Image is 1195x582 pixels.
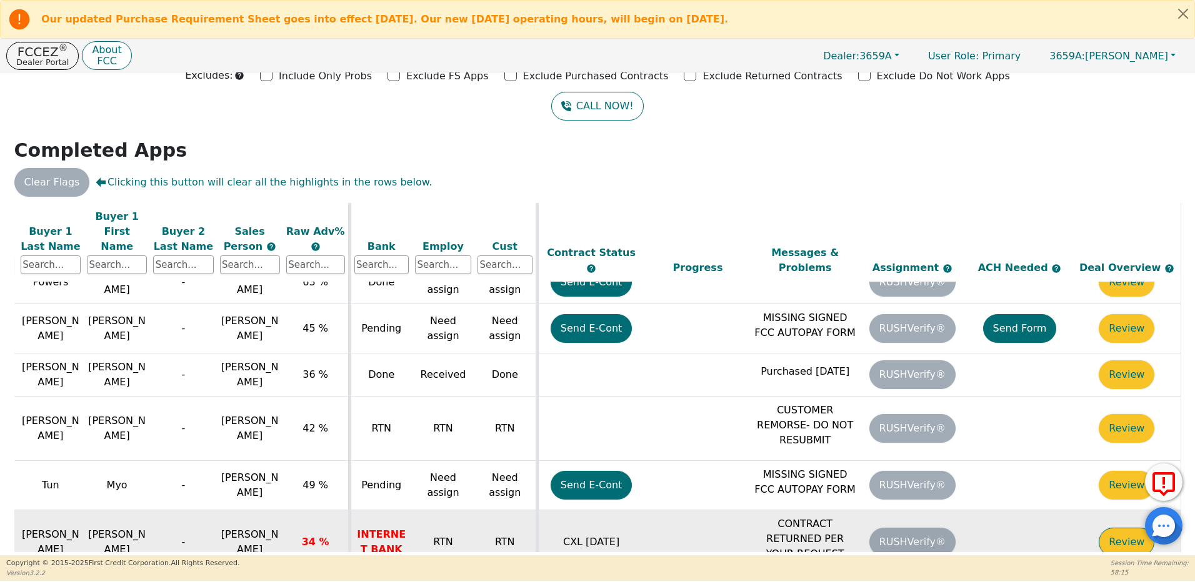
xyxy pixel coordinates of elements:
[302,479,328,491] span: 49 %
[406,69,489,84] p: Exclude FS Apps
[1099,414,1154,443] button: Review
[84,461,150,510] td: Myo
[412,304,474,353] td: Need assign
[823,50,859,62] span: Dealer:
[150,261,216,304] td: -
[978,262,1052,274] span: ACH Needed
[6,568,239,578] p: Version 3.2.2
[221,415,279,441] span: [PERSON_NAME]
[87,255,147,274] input: Search...
[551,92,643,121] button: CALL NOW!
[754,310,856,340] p: MISSING SIGNED FCC AUTOPAY FORM
[17,353,84,397] td: [PERSON_NAME]
[17,304,84,353] td: [PERSON_NAME]
[537,510,644,575] td: CXL [DATE]
[96,175,432,190] span: Clicking this button will clear all the highlights in the rows below.
[412,510,474,575] td: RTN
[14,139,187,161] strong: Completed Apps
[1049,50,1085,62] span: 3659A:
[302,368,328,380] span: 36 %
[17,510,84,575] td: [PERSON_NAME]
[92,56,121,66] p: FCC
[551,471,632,500] button: Send E-Cont
[474,304,537,353] td: Need assign
[702,69,842,84] p: Exclude Returned Contracts
[21,224,81,254] div: Buyer 1 Last Name
[349,397,412,461] td: RTN
[82,41,131,71] button: AboutFCC
[150,304,216,353] td: -
[302,536,329,548] span: 34 %
[928,50,979,62] span: User Role :
[1049,50,1168,62] span: [PERSON_NAME]
[16,46,69,58] p: FCCEZ
[1145,463,1182,501] button: Report Error to FCC
[171,559,239,567] span: All Rights Reserved.
[983,314,1057,343] button: Send Form
[551,268,632,297] button: Send E-Cont
[286,255,345,274] input: Search...
[302,422,328,434] span: 42 %
[349,510,412,575] td: INTERNET BANK
[916,44,1033,68] p: Primary
[150,353,216,397] td: -
[84,261,150,304] td: [PERSON_NAME]
[810,46,912,66] button: Dealer:3659A
[185,68,232,83] p: Excludes:
[150,397,216,461] td: -
[474,461,537,510] td: Need assign
[302,322,328,334] span: 45 %
[872,262,942,274] span: Assignment
[1172,1,1194,26] button: Close alert
[1111,568,1189,577] p: 58:15
[1111,558,1189,568] p: Session Time Remaining:
[17,461,84,510] td: Tun
[84,510,150,575] td: [PERSON_NAME]
[224,225,266,252] span: Sales Person
[754,467,856,497] p: MISSING SIGNED FCC AUTOPAY FORM
[349,304,412,353] td: Pending
[547,247,636,259] span: Contract Status
[84,353,150,397] td: [PERSON_NAME]
[754,245,856,275] div: Messages & Problems
[59,42,68,54] sup: ®
[412,261,474,304] td: Need assign
[221,471,279,498] span: [PERSON_NAME]
[474,261,537,304] td: Need assign
[1099,360,1154,389] button: Review
[354,255,409,274] input: Search...
[412,461,474,510] td: Need assign
[150,461,216,510] td: -
[412,397,474,461] td: RTN
[877,69,1010,84] p: Exclude Do Not Work Apps
[1099,268,1154,297] button: Review
[354,239,409,254] div: Bank
[474,353,537,397] td: Done
[221,315,279,342] span: [PERSON_NAME]
[220,255,280,274] input: Search...
[286,225,345,237] span: Raw Adv%
[41,13,728,25] b: Our updated Purchase Requirement Sheet goes into effect [DATE]. Our new [DATE] operating hours, w...
[1099,314,1154,343] button: Review
[477,255,532,274] input: Search...
[17,261,84,304] td: Powers
[474,397,537,461] td: RTN
[754,516,856,561] p: CONTRACT RETURNED PER YOUR REQUEST
[474,510,537,575] td: RTN
[349,461,412,510] td: Pending
[349,261,412,304] td: Done
[477,239,532,254] div: Cust
[279,69,372,84] p: Include Only Probs
[150,510,216,575] td: -
[523,69,669,84] p: Exclude Purchased Contracts
[647,260,749,275] div: Progress
[87,209,147,254] div: Buyer 1 First Name
[17,397,84,461] td: [PERSON_NAME]
[1099,528,1154,556] button: Review
[221,361,279,388] span: [PERSON_NAME]
[6,42,79,70] a: FCCEZ®Dealer Portal
[1036,46,1189,66] button: 3659A:[PERSON_NAME]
